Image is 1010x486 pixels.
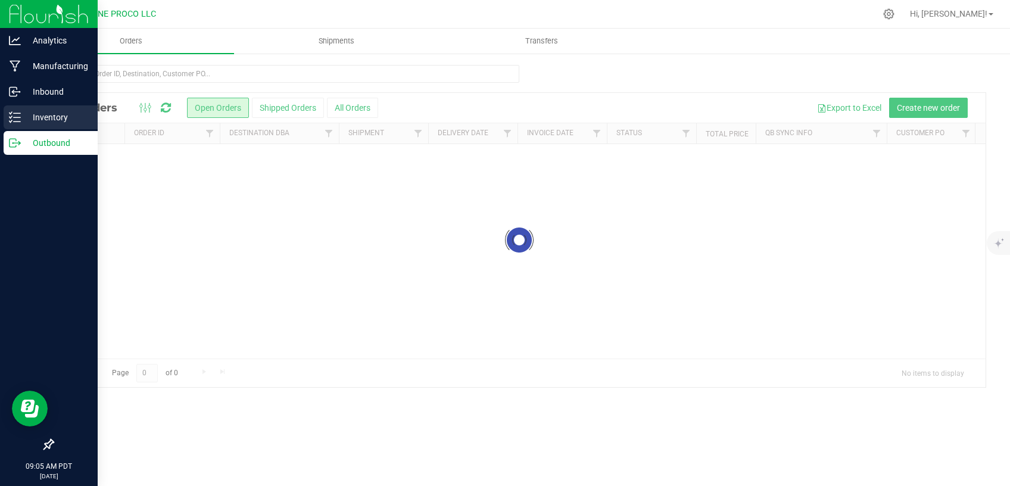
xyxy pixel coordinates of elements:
[21,33,92,48] p: Analytics
[439,29,644,54] a: Transfers
[29,29,234,54] a: Orders
[9,111,21,123] inline-svg: Inventory
[9,137,21,149] inline-svg: Outbound
[881,8,896,20] div: Manage settings
[52,65,519,83] input: Search Order ID, Destination, Customer PO...
[303,36,370,46] span: Shipments
[87,9,156,19] span: DUNE PROCO LLC
[234,29,439,54] a: Shipments
[21,59,92,73] p: Manufacturing
[21,136,92,150] p: Outbound
[9,35,21,46] inline-svg: Analytics
[12,391,48,426] iframe: Resource center
[104,36,158,46] span: Orders
[5,461,92,472] p: 09:05 AM PDT
[910,9,987,18] span: Hi, [PERSON_NAME]!
[9,86,21,98] inline-svg: Inbound
[9,60,21,72] inline-svg: Manufacturing
[21,85,92,99] p: Inbound
[509,36,574,46] span: Transfers
[21,110,92,124] p: Inventory
[5,472,92,481] p: [DATE]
